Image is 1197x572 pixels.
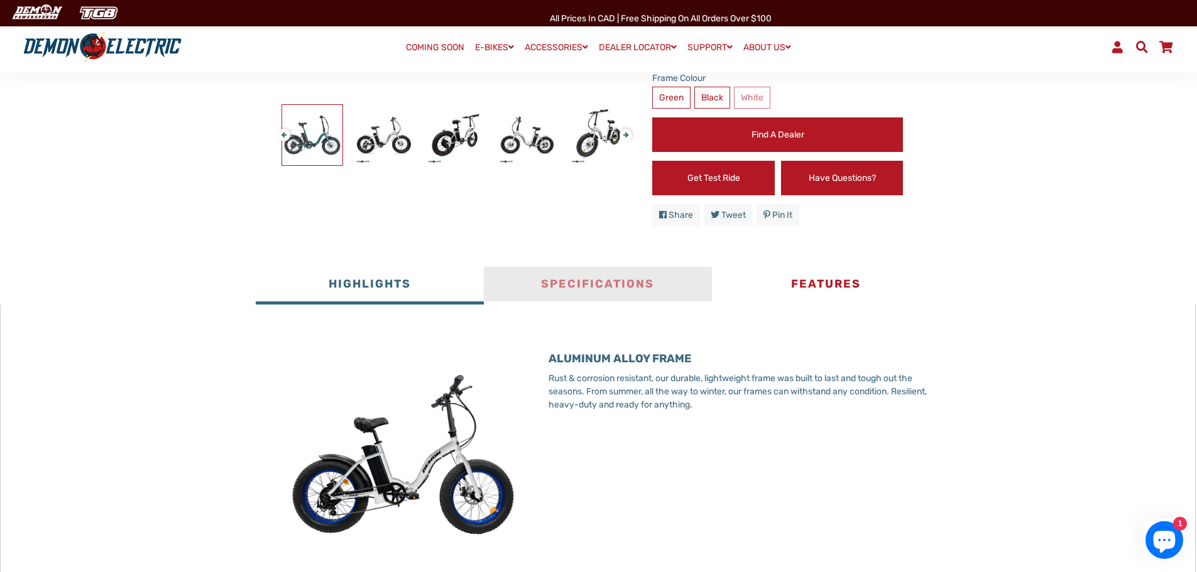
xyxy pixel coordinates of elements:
[549,352,941,366] h3: ALUMINUM ALLOY FRAME
[781,161,904,195] a: Have Questions?
[772,210,792,220] span: Pin it
[402,39,469,57] a: COMING SOON
[734,87,770,109] label: White
[278,122,285,137] button: Previous
[683,38,737,57] a: SUPPORT
[497,105,557,165] img: Pilot Folding eBike - Demon Electric
[594,38,681,57] a: DEALER LOCATOR
[425,105,486,165] img: Pilot Folding eBike - Demon Electric
[620,122,627,137] button: Next
[652,87,691,109] label: Green
[484,267,712,305] button: Specifications
[569,105,629,165] img: Pilot Folding eBike - Demon Electric
[1142,521,1187,562] inbox-online-store-chat: Shopify online store chat
[549,372,941,411] p: Rust & corrosion resistant, our durable, lightweight frame was built to last and tough out the se...
[652,72,903,85] label: Frame Colour
[669,210,693,220] span: Share
[354,105,414,165] img: Pilot Folding eBike - Demon Electric
[652,117,903,152] a: Find a Dealer
[256,267,484,305] button: Highlights
[19,31,186,63] img: Demon Electric logo
[652,161,775,195] a: Get Test Ride
[721,210,746,220] span: Tweet
[6,3,67,23] img: Demon Electric
[282,105,342,165] img: Pilot Folding eBike
[73,3,124,23] img: TGB Canada
[550,13,772,24] span: All Prices in CAD | Free shipping on all orders over $100
[471,38,518,57] a: E-BIKES
[520,38,593,57] a: ACCESSORIES
[712,267,940,305] button: Features
[739,38,795,57] a: ABOUT US
[694,87,730,109] label: Black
